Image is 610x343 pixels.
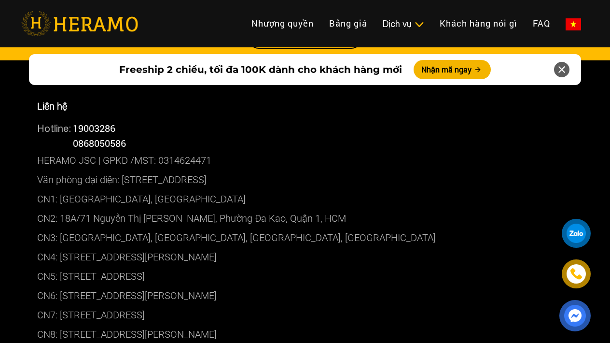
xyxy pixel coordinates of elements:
[37,151,573,170] p: HERAMO JSC | GPKD /MST: 0314624471
[37,228,573,247] p: CN3: [GEOGRAPHIC_DATA], [GEOGRAPHIC_DATA], [GEOGRAPHIC_DATA], [GEOGRAPHIC_DATA]
[37,305,573,325] p: CN7: [STREET_ADDRESS]
[563,261,589,287] a: phone-icon
[566,18,581,30] img: vn-flag.png
[244,13,321,34] a: Nhượng quyền
[37,189,573,209] p: CN1: [GEOGRAPHIC_DATA], [GEOGRAPHIC_DATA]
[119,62,402,77] span: Freeship 2 chiều, tối đa 100K dành cho khách hàng mới
[37,170,573,189] p: Văn phòng đại diện: [STREET_ADDRESS]
[321,13,375,34] a: Bảng giá
[37,123,71,134] span: Hotline:
[37,267,573,286] p: CN5: [STREET_ADDRESS]
[37,99,573,114] p: Liên hệ
[414,20,424,29] img: subToggleIcon
[73,122,115,134] a: 19003286
[383,17,424,30] div: Dịch vụ
[525,13,558,34] a: FAQ
[73,137,126,149] span: 0868050586
[414,60,491,79] button: Nhận mã ngay
[432,13,525,34] a: Khách hàng nói gì
[21,11,138,36] img: heramo-logo.png
[37,247,573,267] p: CN4: [STREET_ADDRESS][PERSON_NAME]
[37,209,573,228] p: CN2: 18A/71 Nguyễn Thị [PERSON_NAME], Phường Đa Kao, Quận 1, HCM
[571,269,582,279] img: phone-icon
[37,286,573,305] p: CN6: [STREET_ADDRESS][PERSON_NAME]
